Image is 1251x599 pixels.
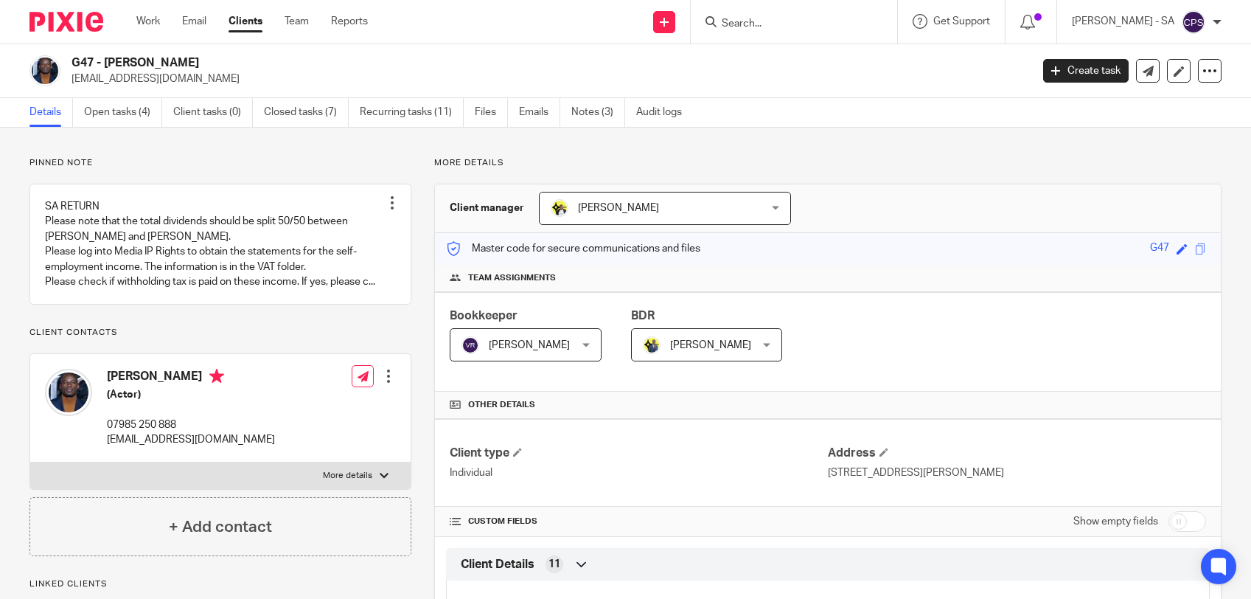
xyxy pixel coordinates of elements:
[828,465,1206,480] p: [STREET_ADDRESS][PERSON_NAME]
[446,241,700,256] p: Master code for secure communications and files
[434,157,1222,169] p: More details
[84,98,162,127] a: Open tasks (4)
[828,446,1206,461] h4: Address
[107,369,275,387] h4: [PERSON_NAME]
[182,14,206,29] a: Email
[450,446,828,461] h4: Client type
[72,55,831,71] h2: G47 - [PERSON_NAME]
[450,310,518,322] span: Bookkeeper
[360,98,464,127] a: Recurring tasks (11)
[720,18,853,31] input: Search
[331,14,368,29] a: Reports
[571,98,625,127] a: Notes (3)
[450,201,524,215] h3: Client manager
[323,470,372,482] p: More details
[29,327,411,339] p: Client contacts
[468,399,535,411] span: Other details
[107,418,275,432] p: 07985 250 888
[1073,514,1158,529] label: Show empty fields
[1182,10,1205,34] img: svg%3E
[578,203,659,213] span: [PERSON_NAME]
[29,157,411,169] p: Pinned note
[45,369,92,416] img: David%20Gyasi%202.jpeg
[461,557,534,572] span: Client Details
[551,199,568,217] img: Carine-Starbridge.jpg
[1150,240,1169,257] div: G47
[264,98,349,127] a: Closed tasks (7)
[29,578,411,590] p: Linked clients
[29,12,103,32] img: Pixie
[29,98,73,127] a: Details
[636,98,693,127] a: Audit logs
[548,557,560,572] span: 11
[450,465,828,480] p: Individual
[29,55,60,86] img: David%20Gyasi%202.jpeg
[461,336,479,354] img: svg%3E
[933,16,990,27] span: Get Support
[519,98,560,127] a: Emails
[169,516,272,539] h4: + Add contact
[670,340,751,350] span: [PERSON_NAME]
[643,336,661,354] img: Dennis-Starbridge.jpg
[136,14,160,29] a: Work
[229,14,262,29] a: Clients
[107,432,275,447] p: [EMAIL_ADDRESS][DOMAIN_NAME]
[489,340,570,350] span: [PERSON_NAME]
[72,72,1021,86] p: [EMAIL_ADDRESS][DOMAIN_NAME]
[173,98,253,127] a: Client tasks (0)
[107,387,275,402] h5: (Actor)
[475,98,508,127] a: Files
[1072,14,1174,29] p: [PERSON_NAME] - SA
[631,310,655,322] span: BDR
[285,14,309,29] a: Team
[209,369,224,384] i: Primary
[450,516,828,527] h4: CUSTOM FIELDS
[468,272,556,284] span: Team assignments
[1043,59,1129,83] a: Create task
